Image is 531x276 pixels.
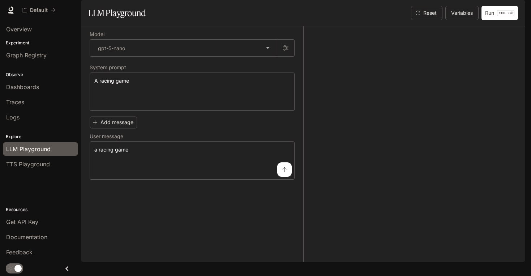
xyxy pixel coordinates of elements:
[90,32,104,37] p: Model
[98,44,125,52] p: gpt-5-nano
[90,40,277,56] div: gpt-5-nano
[88,6,146,20] h1: LLM Playground
[481,6,518,20] button: RunCTRL +⏎
[411,6,442,20] button: Reset
[497,10,514,16] p: ⏎
[30,7,48,13] p: Default
[445,6,479,20] button: Variables
[90,65,126,70] p: System prompt
[90,134,123,139] p: User message
[19,3,59,17] button: All workspaces
[90,117,137,128] button: Add message
[499,11,510,15] p: CTRL +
